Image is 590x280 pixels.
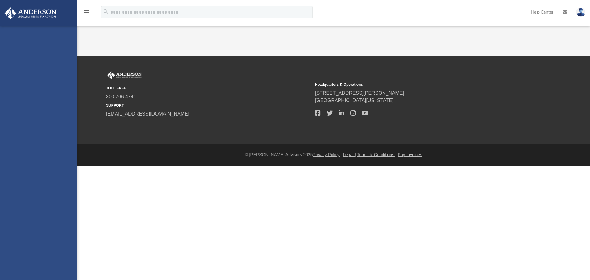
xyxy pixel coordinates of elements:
a: menu [83,12,90,16]
small: SUPPORT [106,103,311,108]
small: Headquarters & Operations [315,82,520,87]
a: [STREET_ADDRESS][PERSON_NAME] [315,90,404,96]
small: TOLL FREE [106,85,311,91]
a: [EMAIL_ADDRESS][DOMAIN_NAME] [106,111,189,116]
a: Privacy Policy | [313,152,342,157]
i: search [103,8,109,15]
i: menu [83,9,90,16]
a: [GEOGRAPHIC_DATA][US_STATE] [315,98,394,103]
a: Pay Invoices [398,152,422,157]
a: 800.706.4741 [106,94,136,99]
img: Anderson Advisors Platinum Portal [3,7,58,19]
img: User Pic [576,8,585,17]
img: Anderson Advisors Platinum Portal [106,71,143,79]
a: Terms & Conditions | [357,152,397,157]
div: © [PERSON_NAME] Advisors 2025 [77,152,590,158]
a: Legal | [343,152,356,157]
